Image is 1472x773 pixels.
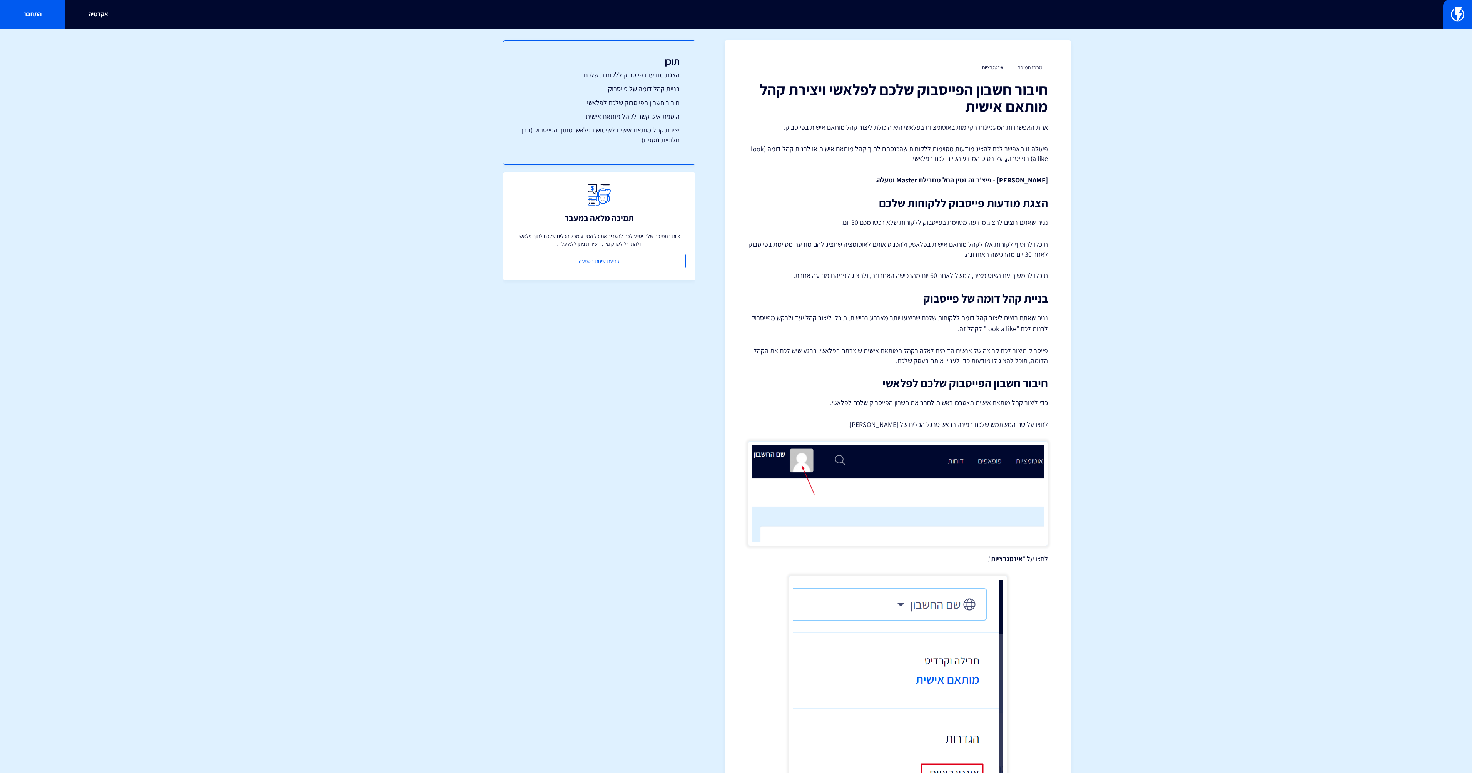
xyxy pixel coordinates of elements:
p: נניח שאתם רוצים להציג מודעה מסוימת בפייסבוק ללקוחות שלא רכשו מכם 30 יום. [748,217,1048,228]
a: יצירת קהל מותאם אישית לשימוש בפלאשי מתוך הפייסבוק (דרך חלופית נוספת) [519,125,680,145]
a: אינטגרציות [982,64,1004,71]
h3: תמיכה מלאה במעבר [565,213,634,223]
strong: [PERSON_NAME] - פיצ'ר זה זמין החל מחבילת Master ומעלה. [875,176,1048,184]
h2: חיבור חשבון הפייסבוק שלכם לפלאשי [748,377,1048,390]
p: נניח שאתם רוצים ליצור קהל דומה ללקוחות שלכם שביצעו יותר מארבע רכישות. תוכלו ליצור קהל יעד ולבקש מ... [748,313,1048,334]
a: מרכז תמיכה [1018,64,1042,71]
h2: בניית קהל דומה של פייסבוק [748,292,1048,305]
a: הוספת איש קשר לקהל מותאם אישית [519,112,680,122]
p: פייסבוק תיצור לכם קבוצה של אנשים הדומים לאלה בקהל המותאם אישית שיצרתם בפלאשי. ברגע שיש לכם את הקה... [748,346,1048,365]
h3: תוכן [519,56,680,66]
h2: הצגת מודעות פייסבוק ללקוחות שלכם [748,197,1048,209]
p: תוכלו להוסיף לקוחות אלו לקהל מותאם אישית בפלאשי, ולהכניס אותם לאוטומציה שתציג להם מודעה מסוימת בפ... [748,239,1048,259]
p: פעולה זו תאפשר לכם להציג מודעות מסוימות ללקוחות שהכנסתם לתוך קהל מותאם אישית או לבנות קהל דומה (l... [748,144,1048,164]
p: צוות התמיכה שלנו יסייע לכם להעביר את כל המידע מכל הכלים שלכם לתוך פלאשי ולהתחיל לשווק מיד, השירות... [513,232,686,248]
p: לחצו על שם המשתמש שלכם בפינה בראש סרגל הכלים של [PERSON_NAME]. [748,420,1048,430]
a: הצגת מודעות פייסבוק ללקוחות שלכם [519,70,680,80]
p: לחצו על " ". [748,554,1048,564]
a: בניית קהל דומה של פייסבוק [519,84,680,94]
a: חיבור חשבון הפייסבוק שלכם לפלאשי [519,98,680,108]
p: תוכלו להמשיך עם האוטומציה, למשל לאחר 60 יום מהרכישה האחרונה, ולהציג לפניהם מודעה אחרת. [748,271,1048,281]
h1: חיבור חשבון הפייסבוק שלכם לפלאשי ויצירת קהל מותאם אישית [748,81,1048,115]
p: אחת האפשרויות המעניינות הקיימות באוטומציות בפלאשי היא היכולת ליצור קהל מותאם אישית בפייסבוק. [748,122,1048,132]
p: כדי ליצור קהל מותאם אישית תצטרכו ראשית לחבר את חשבון הפייסבוק שלכם לפלאשי. [748,397,1048,408]
strong: אינטגרציות [991,554,1023,563]
a: קביעת שיחת הטמעה [513,254,686,268]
